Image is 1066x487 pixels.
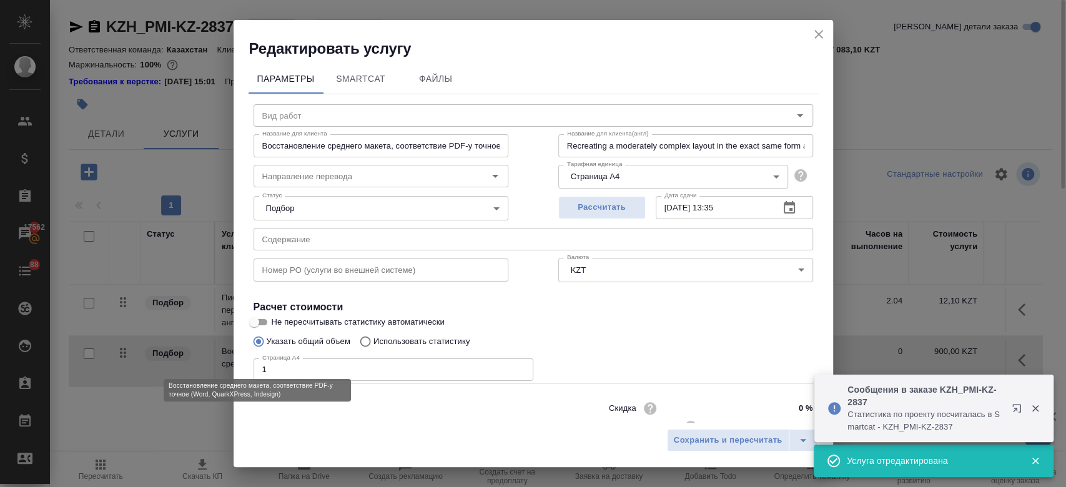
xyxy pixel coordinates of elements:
[609,420,678,433] p: Стоимость услуги
[847,383,1004,408] p: Сообщения в заказе KZH_PMI-KZ-2837
[558,196,646,219] button: Рассчитать
[331,71,391,87] span: SmartCat
[1022,403,1048,414] button: Закрыть
[847,455,1012,467] div: Услуга отредактирована
[567,171,623,182] button: Страница А4
[667,429,789,451] button: Сохранить и пересчитать
[267,335,350,348] p: Указать общий объем
[558,258,813,282] div: KZT
[249,39,833,59] h2: Редактировать услугу
[1004,396,1034,426] button: Открыть в новой вкладке
[609,402,636,415] p: Скидка
[272,316,445,328] span: Не пересчитывать статистику автоматически
[565,200,639,215] span: Рассчитать
[256,71,316,87] span: Параметры
[567,265,590,275] button: KZT
[254,300,813,315] h4: Расчет стоимости
[674,433,782,448] span: Сохранить и пересчитать
[809,25,828,44] button: close
[667,429,817,451] div: split button
[558,165,788,189] div: Страница А4
[766,399,812,417] input: ✎ Введи что-нибудь
[254,196,508,220] div: Подбор
[262,203,299,214] button: Подбор
[373,335,470,348] p: Использовать статистику
[486,167,504,185] button: Open
[1022,455,1048,466] button: Закрыть
[766,418,812,436] input: ✎ Введи что-нибудь
[406,71,466,87] span: Файлы
[847,408,1004,433] p: Cтатистика по проекту посчиталась в Smartcat - KZH_PMI-KZ-2837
